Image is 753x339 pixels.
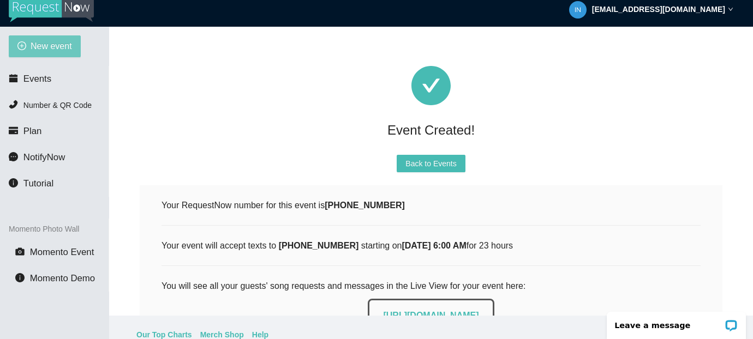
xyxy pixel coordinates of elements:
span: calendar [9,74,18,83]
span: Momento Demo [30,273,95,283]
span: plus-circle [17,41,26,52]
span: Momento Event [30,247,94,257]
span: NotifyNow [23,152,65,162]
b: [DATE] 6:00 AM [402,241,466,250]
span: credit-card [9,126,18,135]
button: Back to Events [397,155,465,172]
span: Back to Events [405,158,456,169]
span: Your RequestNow number for this event is [162,201,405,210]
span: message [9,152,18,161]
span: Number & QR Code [23,101,92,110]
span: info-circle [15,273,25,282]
span: camera [15,247,25,256]
button: plus-circleNew event [9,35,81,57]
span: Events [23,74,51,84]
span: check-circle [411,66,451,105]
div: Your event will accept texts to starting on for 23 hours [162,239,701,252]
span: Plan [23,126,42,136]
span: down [728,7,733,12]
div: Event Created! [140,118,722,142]
span: phone [9,100,18,109]
img: d01eb085664dd1b1b0f3fb614695c60d [569,1,587,19]
iframe: LiveChat chat widget [600,305,753,339]
b: [PHONE_NUMBER] [279,241,359,250]
a: [URL][DOMAIN_NAME] [383,311,479,320]
span: info-circle [9,178,18,187]
b: [PHONE_NUMBER] [325,201,405,210]
span: Tutorial [23,178,53,189]
span: New event [31,39,72,53]
strong: [EMAIL_ADDRESS][DOMAIN_NAME] [592,5,725,14]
